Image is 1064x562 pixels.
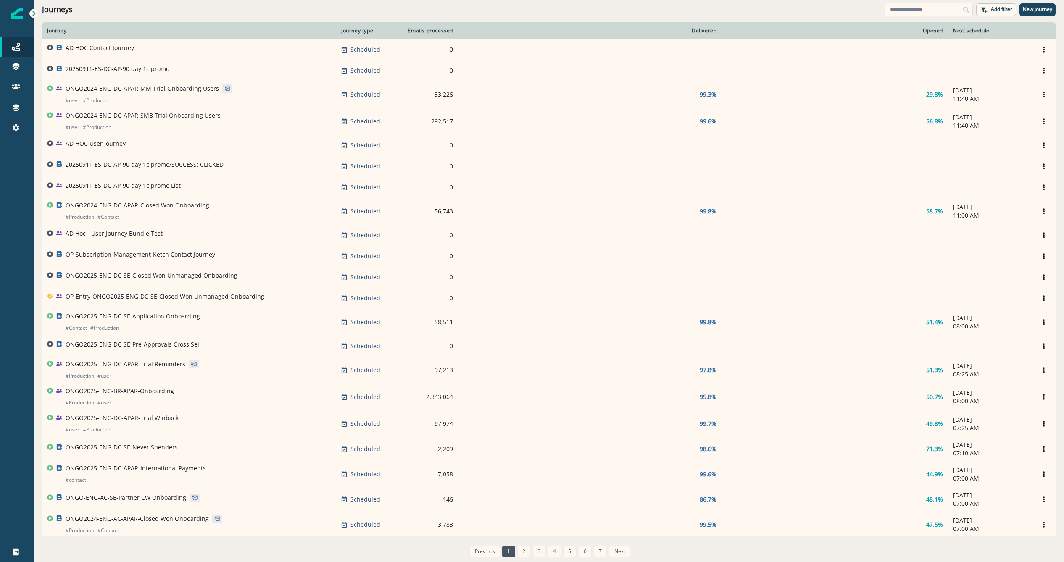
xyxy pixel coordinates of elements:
button: Options [1037,271,1051,284]
p: 99.8% [700,318,716,326]
p: 97.8% [700,366,716,374]
p: Scheduled [350,420,380,428]
div: 146 [404,495,453,504]
div: 292,517 [404,117,453,126]
p: [DATE] [953,466,1027,474]
div: - [727,231,943,239]
p: 20250911-ES-DC-AP-90 day 1c promo [66,65,169,73]
button: Options [1037,443,1051,455]
p: 44.9% [926,470,943,478]
p: Scheduled [350,342,380,350]
button: New journey [1019,3,1056,16]
p: AD HOC User Journey [66,139,126,148]
p: - [953,294,1027,302]
p: 58.7% [926,207,943,215]
p: AD Hoc - User Journey Bundle Test [66,229,163,238]
p: [DATE] [953,203,1027,211]
p: 56.8% [926,117,943,126]
p: - [953,45,1027,54]
a: OP-Entry-ONGO2025-ENG-DC-SE-Closed Won Unmanaged OnboardingScheduled0---Options [42,288,1056,309]
p: ONGO2025-ENG-DC-SE-Application Onboarding [66,312,200,320]
div: 0 [404,273,453,281]
a: AD Hoc - User Journey Bundle TestScheduled0---Options [42,225,1056,246]
p: New journey [1023,6,1052,12]
a: ONGO-ENG-AC-SE-Partner CW OnboardingScheduled14686.7%48.1%[DATE]07:00 AMOptions [42,488,1056,511]
p: ONGO2024-ENG-DC-APAR-Closed Won Onboarding [66,201,209,210]
button: Add filter [976,3,1016,16]
p: 48.1% [926,495,943,504]
p: [DATE] [953,113,1027,121]
p: # contact [66,476,86,484]
p: 51.4% [926,318,943,326]
p: 86.7% [700,495,716,504]
div: - [463,252,716,260]
p: 08:25 AM [953,370,1027,378]
button: Options [1037,250,1051,263]
p: Scheduled [350,117,380,126]
p: - [953,342,1027,350]
p: Scheduled [350,495,380,504]
p: - [953,162,1027,171]
div: - [727,273,943,281]
button: Options [1037,418,1051,430]
p: - [953,183,1027,192]
p: [DATE] [953,415,1027,424]
p: 99.7% [700,420,716,428]
p: ONGO2024-ENG-DC-APAR-MM Trial Onboarding Users [66,84,219,93]
p: # Production [83,425,111,434]
p: Scheduled [350,66,380,75]
p: 99.5% [700,520,716,529]
p: Scheduled [350,393,380,401]
div: Opened [727,27,943,34]
p: - [953,252,1027,260]
p: OP-Subscription-Management-Ketch Contact Journey [66,250,215,259]
div: 0 [404,141,453,150]
button: Options [1037,64,1051,77]
p: ONGO2025-ENG-BR-APAR-Onboarding [66,387,174,395]
a: ONGO2025-ENG-BR-APAR-Onboarding#Production#userScheduled2,343,06495.8%50.7%[DATE]08:00 AMOptions [42,383,1056,410]
button: Options [1037,391,1051,403]
div: Journey type [341,27,394,34]
p: ONGO2025-ENG-DC-APAR-International Payments [66,464,206,473]
a: 20250911-ES-DC-AP-90 day 1c promo ListScheduled0---Options [42,177,1056,198]
div: 3,783 [404,520,453,529]
p: ONGO2025-ENG-DC-SE-Pre-Approvals Cross Sell [66,340,201,349]
a: ONGO2025-ENG-DC-APAR-Trial Reminders#Production#userScheduled97,21397.8%51.3%[DATE]08:25 AMOptions [42,357,1056,383]
p: [DATE] [953,86,1027,95]
button: Options [1037,181,1051,194]
p: Scheduled [350,273,380,281]
p: # Production [66,372,94,380]
div: Delivered [463,27,716,34]
p: 51.3% [926,366,943,374]
p: Scheduled [350,470,380,478]
p: Scheduled [350,294,380,302]
p: # Contact [66,324,87,332]
div: 97,974 [404,420,453,428]
p: # Production [66,213,94,221]
div: 58,511 [404,318,453,326]
button: Options [1037,43,1051,56]
p: Scheduled [350,207,380,215]
p: ONGO2025-ENG-DC-APAR-Trial Winback [66,414,179,422]
p: Scheduled [350,445,380,453]
p: Scheduled [350,90,380,99]
p: 49.8% [926,420,943,428]
a: Page 2 [517,546,530,557]
ul: Pagination [467,546,630,557]
p: [DATE] [953,441,1027,449]
p: ONGO2025-ENG-DC-SE-Closed Won Unmanaged Onboarding [66,271,237,280]
button: Options [1037,205,1051,218]
p: 08:00 AM [953,322,1027,331]
p: ONGO2025-ENG-DC-APAR-Trial Reminders [66,360,185,368]
p: 50.7% [926,393,943,401]
p: 08:00 AM [953,397,1027,405]
div: - [463,183,716,192]
p: 99.6% [700,470,716,478]
p: ONGO2025-ENG-DC-SE-Never Spenders [66,443,178,452]
div: - [727,141,943,150]
p: 29.8% [926,90,943,99]
p: 95.8% [700,393,716,401]
div: 56,743 [404,207,453,215]
p: - [953,231,1027,239]
p: 20250911-ES-DC-AP-90 day 1c promo/SUCCESS: CLICKED [66,160,224,169]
